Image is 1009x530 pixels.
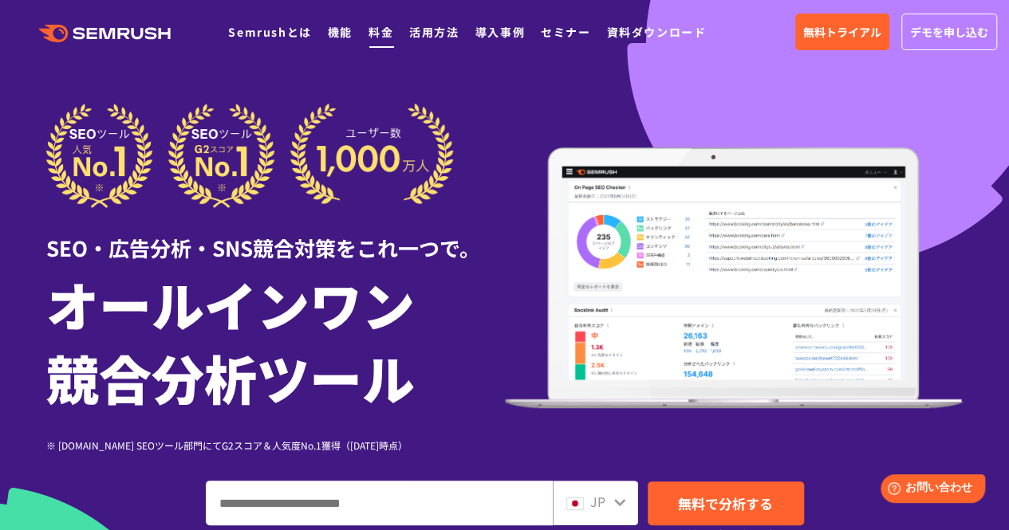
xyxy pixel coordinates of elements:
span: 無料で分析する [678,493,773,513]
a: 無料トライアル [795,14,889,50]
span: JP [590,492,605,511]
a: 機能 [328,24,353,40]
a: セミナー [541,24,590,40]
span: 無料トライアル [803,23,881,41]
input: ドメイン、キーワードまたはURLを入力してください [207,481,552,524]
a: 導入事例 [475,24,525,40]
a: 料金 [369,24,393,40]
a: 無料で分析する [648,481,804,525]
a: 資料ダウンロード [606,24,706,40]
span: デモを申し込む [910,23,988,41]
a: デモを申し込む [901,14,997,50]
div: SEO・広告分析・SNS競合対策をこれ一つで。 [46,208,505,263]
a: 活用方法 [409,24,459,40]
iframe: Help widget launcher [867,468,991,512]
a: Semrushとは [228,24,311,40]
div: ※ [DOMAIN_NAME] SEOツール部門にてG2スコア＆人気度No.1獲得（[DATE]時点） [46,438,505,453]
h1: オールインワン 競合分析ツール [46,267,505,414]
